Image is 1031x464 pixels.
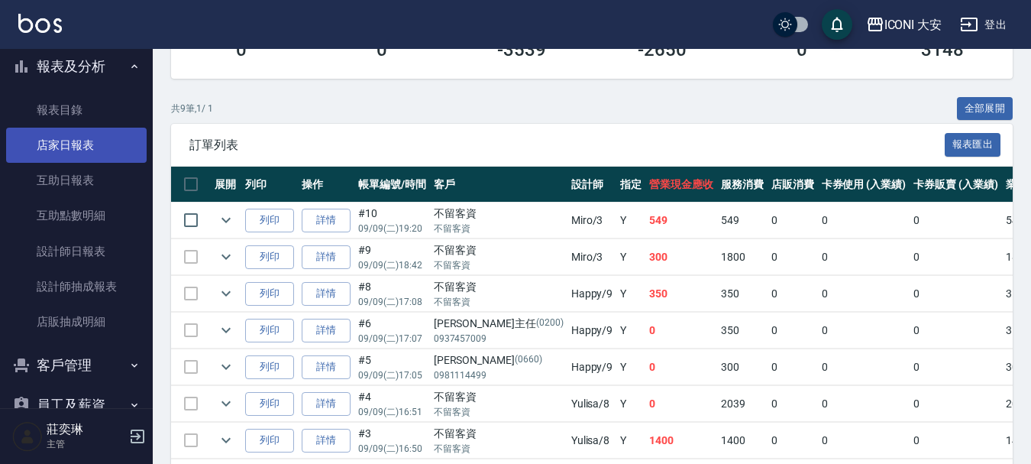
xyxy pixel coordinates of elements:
td: Miro /3 [567,203,617,238]
td: 0 [768,313,818,349]
td: 0 [645,349,717,385]
button: 報表匯出 [945,133,1001,157]
td: 0 [768,386,818,422]
button: 列印 [245,355,294,379]
td: #9 [354,239,430,275]
th: 操作 [298,167,354,203]
th: 展開 [211,167,241,203]
h5: 莊奕琳 [47,422,124,437]
a: 詳情 [302,319,351,342]
td: #8 [354,276,430,312]
div: ICONI 大安 [884,15,942,34]
p: 09/09 (二) 18:42 [358,258,426,272]
a: 設計師抽成報表 [6,269,147,304]
img: Person [12,421,43,452]
th: 設計師 [567,167,617,203]
span: 訂單列表 [189,138,945,153]
td: #6 [354,313,430,349]
p: 不留客資 [434,442,564,456]
h3: 0 [236,39,247,60]
td: 1800 [717,239,768,275]
td: 0 [818,423,910,459]
td: Happy /9 [567,349,617,385]
td: 0 [818,386,910,422]
td: 0 [910,349,1002,385]
td: 0 [910,313,1002,349]
p: 09/09 (二) 19:20 [358,222,426,235]
td: #3 [354,423,430,459]
th: 店販消費 [768,167,818,203]
td: 0 [910,203,1002,238]
p: 不留客資 [434,295,564,309]
a: 詳情 [302,282,351,306]
h3: 0 [797,39,807,60]
div: 不留客資 [434,206,564,222]
td: 300 [717,349,768,385]
p: (0200) [536,316,564,332]
a: 設計師日報表 [6,234,147,269]
p: 主管 [47,437,124,451]
th: 客戶 [430,167,567,203]
p: 不留客資 [434,405,564,419]
td: 0 [818,276,910,312]
td: 0 [910,423,1002,459]
p: 09/09 (二) 17:07 [358,332,426,346]
button: expand row [215,282,238,305]
div: [PERSON_NAME]主任 [434,316,564,332]
div: 不留客資 [434,389,564,405]
div: 不留客資 [434,242,564,258]
button: 報表及分析 [6,47,147,86]
td: 0 [645,313,717,349]
th: 卡券販賣 (入業績) [910,167,1002,203]
button: 全部展開 [957,97,1013,121]
p: 09/09 (二) 17:05 [358,368,426,382]
td: Y [616,423,645,459]
p: 09/09 (二) 17:08 [358,295,426,309]
td: 0 [910,386,1002,422]
td: 0 [768,349,818,385]
p: 09/09 (二) 16:51 [358,405,426,419]
td: 549 [717,203,768,238]
button: expand row [215,319,238,342]
div: [PERSON_NAME] [434,352,564,368]
h3: -3539 [497,39,546,60]
td: #5 [354,349,430,385]
h3: 0 [377,39,387,60]
td: 0 [910,239,1002,275]
td: Happy /9 [567,276,617,312]
button: 登出 [954,11,1013,39]
td: Y [616,276,645,312]
a: 詳情 [302,392,351,416]
a: 報表匯出 [945,137,1001,151]
h3: 3148 [921,39,964,60]
a: 報表目錄 [6,92,147,128]
td: 0 [818,239,910,275]
p: 共 9 筆, 1 / 1 [171,102,213,115]
th: 列印 [241,167,298,203]
button: save [822,9,852,40]
td: 1400 [717,423,768,459]
th: 指定 [616,167,645,203]
th: 帳單編號/時間 [354,167,430,203]
th: 營業現金應收 [645,167,717,203]
td: #4 [354,386,430,422]
td: Y [616,239,645,275]
a: 詳情 [302,355,351,379]
button: 列印 [245,319,294,342]
td: 2039 [717,386,768,422]
td: Y [616,349,645,385]
p: 0981114499 [434,368,564,382]
button: 列印 [245,429,294,453]
td: 0 [818,349,910,385]
button: 列印 [245,209,294,232]
td: 0 [645,386,717,422]
button: expand row [215,245,238,268]
p: 不留客資 [434,222,564,235]
td: 0 [768,423,818,459]
a: 互助日報表 [6,163,147,198]
button: 員工及薪資 [6,385,147,425]
td: 0 [768,203,818,238]
td: 0 [768,276,818,312]
p: 0937457009 [434,332,564,346]
button: 列印 [245,282,294,306]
